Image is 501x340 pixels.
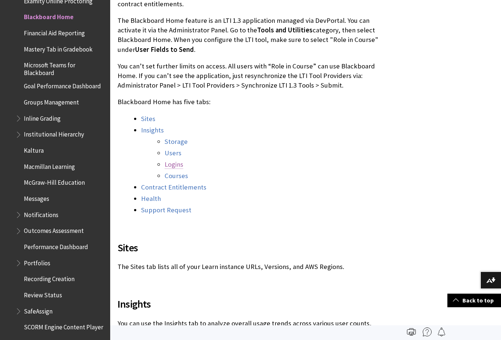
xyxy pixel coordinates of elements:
[24,177,85,187] span: McGraw-Hill Education
[165,171,188,180] a: Courses
[24,80,101,90] span: Goal Performance Dashboard
[423,327,432,336] img: More help
[24,128,84,138] span: Institutional Hierarchy
[24,225,84,235] span: Outcomes Assessment
[24,144,44,154] span: Kaltura
[24,43,93,53] span: Mastery Tab in Gradebook
[447,294,501,307] a: Back to top
[24,305,53,315] span: SafeAssign
[141,194,161,203] a: Health
[118,319,385,338] p: You can use the Insights tab to analyze overall usage trends across various user counts, login ac...
[24,27,85,37] span: Financial Aid Reporting
[118,262,385,272] p: The Sites tab lists all of your Learn instance URLs, Versions, and AWS Regions.
[24,241,88,251] span: Performance Dashboard
[24,11,73,21] span: Blackboard Home
[24,192,49,202] span: Messages
[118,16,385,54] p: The Blackboard Home feature is an LTI 1.3 application managed via DevPortal. You can activate it ...
[407,327,416,336] img: Print
[135,45,194,54] span: User Fields to Send
[118,240,385,255] span: Sites
[437,327,446,336] img: Follow this page
[141,206,191,215] a: Support Request
[141,126,164,135] a: Insights
[24,112,61,122] span: Inline Grading
[24,289,62,299] span: Review Status
[257,26,313,34] span: Tools and Utilities
[141,183,206,192] a: Contract Entitlements
[118,61,385,91] p: You can’t set further limits on access. All users with “Role in Course” can use Blackboard Home. ...
[24,321,103,331] span: SCORM Engine Content Player
[24,257,50,267] span: Portfolios
[165,160,183,169] a: Logins
[24,96,79,106] span: Groups Management
[141,114,155,123] a: Sites
[118,296,385,312] span: Insights
[165,149,181,157] a: Users
[118,97,385,107] p: Blackboard Home has five tabs:
[24,59,105,77] span: Microsoft Teams for Blackboard
[24,273,75,283] span: Recording Creation
[24,209,58,219] span: Notifications
[24,160,75,170] span: Macmillan Learning
[165,137,188,146] a: Storage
